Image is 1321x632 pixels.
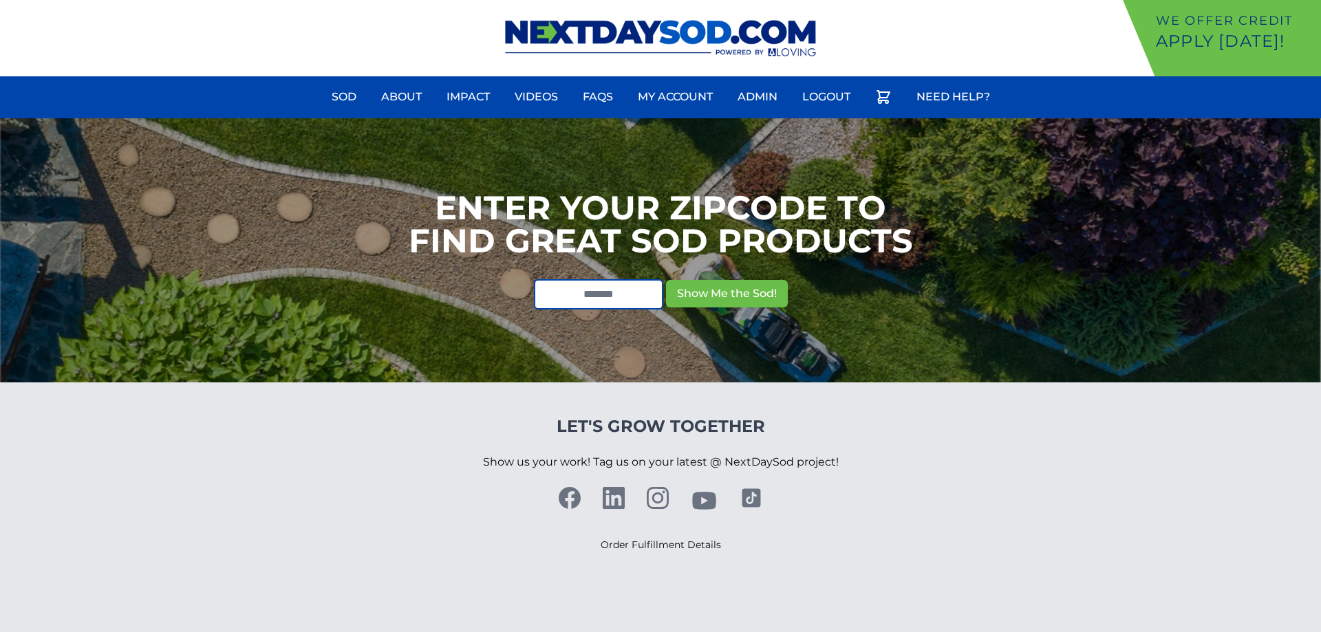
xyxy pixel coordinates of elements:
[908,80,998,113] a: Need Help?
[483,415,839,437] h4: Let's Grow Together
[1156,11,1315,30] p: We offer Credit
[630,80,721,113] a: My Account
[483,437,839,487] p: Show us your work! Tag us on your latest @ NextDaySod project!
[323,80,365,113] a: Sod
[666,280,788,307] button: Show Me the Sod!
[373,80,430,113] a: About
[438,80,498,113] a: Impact
[601,538,721,551] a: Order Fulfillment Details
[574,80,621,113] a: FAQs
[729,80,786,113] a: Admin
[409,191,913,257] h1: Enter your Zipcode to Find Great Sod Products
[794,80,859,113] a: Logout
[1156,30,1315,52] p: Apply [DATE]!
[506,80,566,113] a: Videos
